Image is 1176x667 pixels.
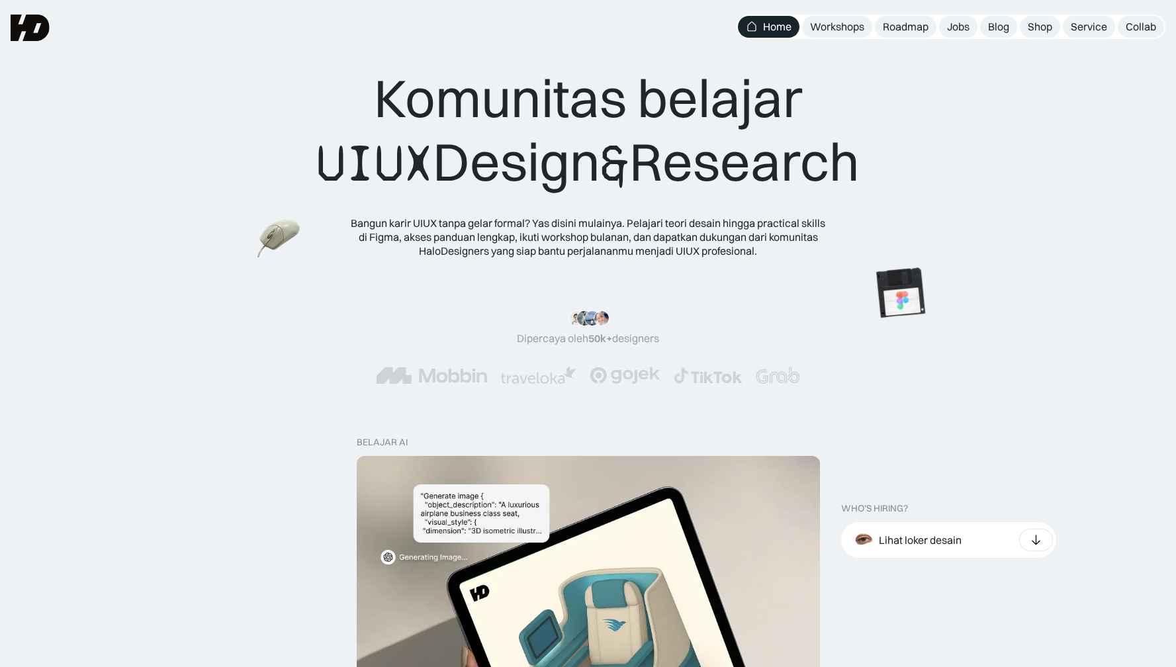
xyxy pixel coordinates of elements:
[738,16,799,38] a: Home
[600,132,629,195] span: &
[763,20,792,34] div: Home
[517,332,659,345] div: Dipercaya oleh designers
[1118,16,1164,38] a: Collab
[1020,16,1060,38] a: Shop
[1071,20,1107,34] div: Service
[875,16,936,38] a: Roadmap
[350,216,827,257] div: Bangun karir UIUX tanpa gelar formal? Yas disini mulainya. Pelajari teori desain hingga practical...
[879,533,962,547] div: Lihat loker desain
[841,503,908,514] div: WHO’S HIRING?
[883,20,928,34] div: Roadmap
[588,332,612,345] span: 50k+
[802,16,872,38] a: Workshops
[1126,20,1156,34] div: Collab
[947,20,970,34] div: Jobs
[810,20,864,34] div: Workshops
[357,437,408,448] div: belajar ai
[316,132,433,195] span: UIUX
[980,16,1017,38] a: Blog
[316,66,860,195] div: Komunitas belajar Design Research
[988,20,1009,34] div: Blog
[939,16,977,38] a: Jobs
[1063,16,1115,38] a: Service
[1028,20,1052,34] div: Shop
